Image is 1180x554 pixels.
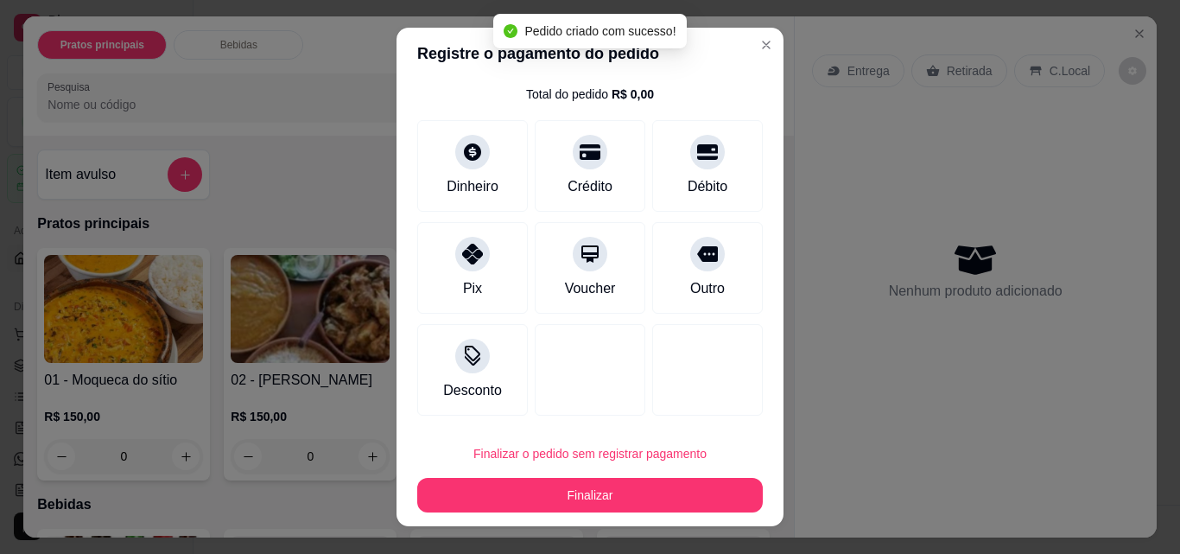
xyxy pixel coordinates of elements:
div: Outro [690,278,725,299]
div: Desconto [443,380,502,401]
span: Pedido criado com sucesso! [524,24,676,38]
div: Crédito [568,176,612,197]
div: Débito [688,176,727,197]
button: Finalizar [417,478,763,513]
div: Voucher [565,278,616,299]
span: info-circle [374,17,388,31]
div: Total do pedido [526,86,654,103]
span: check-circle [504,24,517,38]
button: Close [752,31,780,59]
div: Dinheiro [447,176,498,197]
span: Não há valores a serem cobrados, finalize a venda ou revise os pagamentos [395,17,806,31]
div: Pix [463,278,482,299]
header: Registre o pagamento do pedido [397,28,783,80]
div: R$ 0,00 [612,86,654,103]
button: Finalizar o pedido sem registrar pagamento [417,436,763,471]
